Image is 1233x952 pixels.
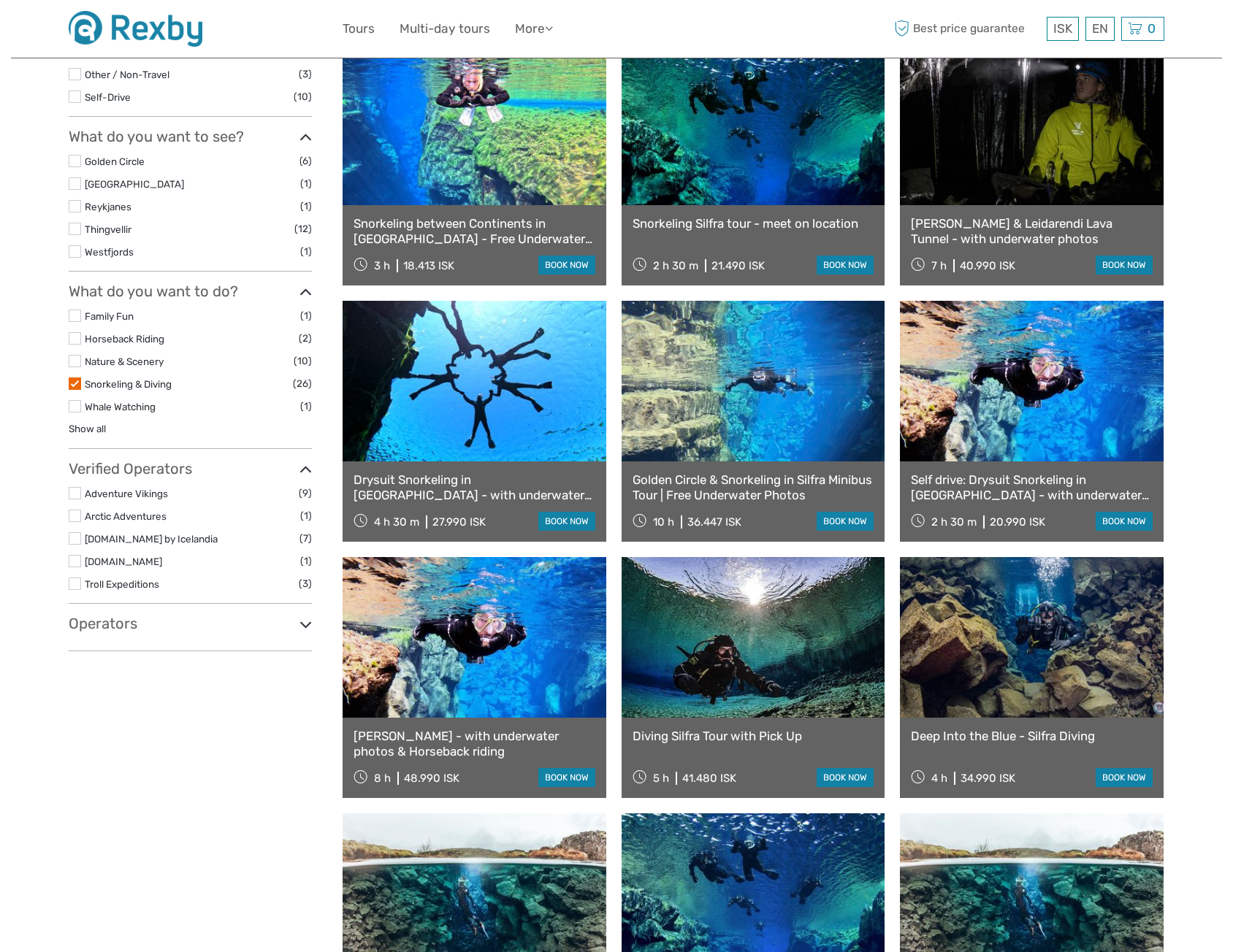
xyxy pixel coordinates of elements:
span: 0 [1145,21,1158,36]
img: 1863-c08d342a-737b-48be-8f5f-9b5986f4104f_logo_small.jpg [69,11,202,47]
h3: What do you want to see? [69,128,312,145]
a: Horseback Riding [85,333,164,345]
a: Arctic Adventures [85,510,167,522]
h3: What do you want to do? [69,283,312,300]
span: (7) [299,530,312,547]
a: book now [538,512,595,531]
a: book now [1096,512,1153,531]
a: [DOMAIN_NAME] [85,556,162,567]
a: Tours [343,18,375,39]
a: Nature & Scenery [85,356,164,367]
a: Troll Expeditions [85,578,159,590]
a: Snorkeling between Continents in [GEOGRAPHIC_DATA] - Free Underwater Photos [354,216,595,246]
span: (2) [299,330,312,347]
a: book now [817,512,874,531]
span: 8 h [374,772,391,785]
a: book now [1096,768,1153,787]
div: 18.413 ISK [403,259,454,272]
a: Self drive: Drysuit Snorkeling in [GEOGRAPHIC_DATA] - with underwater photos [911,472,1153,502]
a: Golden Circle & Snorkeling in Silfra Minibus Tour | Free Underwater Photos [633,472,874,502]
a: Diving Silfra Tour with Pick Up [633,729,874,743]
span: (12) [294,220,312,237]
span: (3) [299,575,312,592]
a: Westfjords [85,246,134,258]
a: Snorkeling Silfra tour - meet on location [633,216,874,231]
span: 2 h 30 m [653,259,698,272]
a: Thingvellir [85,223,131,235]
div: 21.490 ISK [711,259,765,272]
a: Golden Circle [85,156,145,167]
span: 5 h [653,772,669,785]
a: Show all [69,423,106,434]
a: book now [538,768,595,787]
div: 48.990 ISK [404,772,459,785]
div: 36.447 ISK [687,515,741,529]
span: (26) [293,375,312,392]
a: Other / Non-Travel [85,69,169,80]
span: (1) [300,398,312,415]
a: book now [1096,256,1153,275]
a: [DOMAIN_NAME] by Icelandia [85,533,218,545]
a: book now [538,256,595,275]
a: book now [817,256,874,275]
span: (9) [299,485,312,502]
a: Family Fun [85,310,134,322]
a: Adventure Vikings [85,488,168,499]
div: 27.990 ISK [432,515,486,529]
span: (1) [300,175,312,192]
span: (3) [299,66,312,82]
span: ISK [1053,21,1072,36]
a: [GEOGRAPHIC_DATA] [85,178,184,190]
a: Multi-day tours [400,18,490,39]
p: We're away right now. Please check back later! [20,26,165,37]
span: 7 h [931,259,947,272]
span: (1) [300,243,312,260]
span: 3 h [374,259,390,272]
h3: Operators [69,615,312,632]
span: 2 h 30 m [931,515,977,529]
span: 4 h [931,772,947,785]
a: Whale Watching [85,401,156,412]
span: (1) [300,198,312,215]
span: (10) [294,88,312,105]
a: More [515,18,553,39]
a: book now [817,768,874,787]
a: [PERSON_NAME] & Leidarendi Lava Tunnel - with underwater photos [911,216,1153,246]
h3: Verified Operators [69,460,312,477]
a: [PERSON_NAME] - with underwater photos & Horseback riding [354,729,595,759]
span: 10 h [653,515,674,529]
div: 40.990 ISK [960,259,1015,272]
a: Drysuit Snorkeling in [GEOGRAPHIC_DATA] - with underwater photos / From [GEOGRAPHIC_DATA] [354,472,595,502]
div: EN [1085,17,1115,41]
div: 41.480 ISK [682,772,736,785]
span: (6) [299,153,312,169]
div: 34.990 ISK [961,772,1015,785]
a: Self-Drive [85,91,131,103]
button: Open LiveChat chat widget [168,23,186,40]
span: (10) [294,353,312,369]
a: Deep Into the Blue - Silfra Diving [911,729,1153,743]
div: 20.990 ISK [990,515,1045,529]
a: Snorkeling & Diving [85,378,172,390]
span: (1) [300,307,312,324]
span: (1) [300,553,312,569]
span: 4 h 30 m [374,515,419,529]
span: Best price guarantee [890,17,1043,41]
span: (1) [300,507,312,524]
a: Reykjanes [85,201,131,212]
